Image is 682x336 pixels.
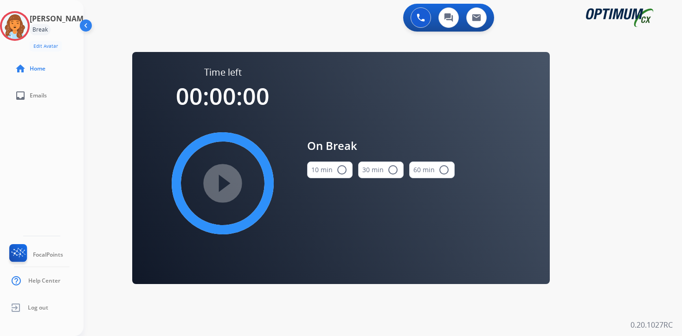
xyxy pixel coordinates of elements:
[307,162,353,178] button: 10 min
[358,162,404,178] button: 30 min
[387,164,399,175] mat-icon: radio_button_unchecked
[7,244,63,265] a: FocalPoints
[15,63,26,74] mat-icon: home
[204,66,242,79] span: Time left
[33,251,63,258] span: FocalPoints
[30,65,45,72] span: Home
[28,277,60,284] span: Help Center
[409,162,455,178] button: 60 min
[631,319,673,330] p: 0.20.1027RC
[15,90,26,101] mat-icon: inbox
[176,80,270,112] span: 00:00:00
[28,304,48,311] span: Log out
[336,164,347,175] mat-icon: radio_button_unchecked
[307,137,455,154] span: On Break
[438,164,450,175] mat-icon: radio_button_unchecked
[30,41,62,52] button: Edit Avatar
[2,13,28,39] img: avatar
[30,92,47,99] span: Emails
[30,13,90,24] h3: [PERSON_NAME]
[30,24,51,35] div: Break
